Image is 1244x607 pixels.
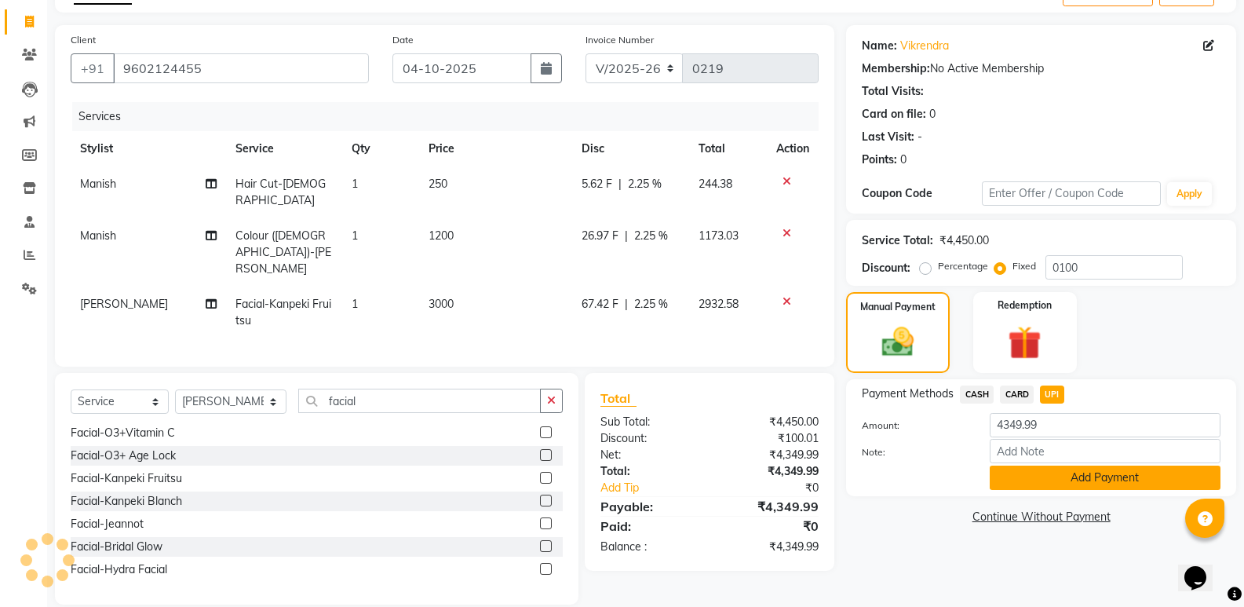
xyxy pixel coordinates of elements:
[235,177,326,207] span: Hair Cut-[DEMOGRAPHIC_DATA]
[710,517,830,536] div: ₹0
[71,493,182,510] div: Facial-Kanpeki Blanch
[998,322,1052,364] img: _gift.svg
[710,463,830,480] div: ₹4,349.99
[699,177,732,191] span: 244.38
[600,390,637,407] span: Total
[589,497,710,516] div: Payable:
[71,516,144,532] div: Facial-Jeannot
[392,33,414,47] label: Date
[113,53,369,83] input: Search by Name/Mobile/Email/Code
[634,296,668,313] span: 2.25 %
[917,129,922,145] div: -
[352,297,358,311] span: 1
[710,430,830,447] div: ₹100.01
[71,53,115,83] button: +91
[862,60,930,77] div: Membership:
[900,38,949,54] a: Vikrendra
[710,447,830,463] div: ₹4,349.99
[582,176,612,192] span: 5.62 F
[71,448,176,464] div: Facial-O3+ Age Lock
[352,177,358,191] span: 1
[71,33,96,47] label: Client
[586,33,654,47] label: Invoice Number
[72,102,830,131] div: Services
[628,176,662,192] span: 2.25 %
[767,131,819,166] th: Action
[589,463,710,480] div: Total:
[862,83,924,100] div: Total Visits:
[699,297,739,311] span: 2932.58
[1040,386,1064,404] span: UPI
[71,470,182,487] div: Facial-Kanpeki Fruitsu
[939,232,989,249] div: ₹4,450.00
[625,228,628,244] span: |
[429,177,447,191] span: 250
[862,185,981,202] div: Coupon Code
[429,229,454,243] span: 1200
[850,445,977,459] label: Note:
[80,229,116,243] span: Manish
[730,480,830,496] div: ₹0
[710,497,830,516] div: ₹4,349.99
[862,232,933,249] div: Service Total:
[235,229,331,276] span: Colour ([DEMOGRAPHIC_DATA])-[PERSON_NAME]
[419,131,573,166] th: Price
[226,131,342,166] th: Service
[938,259,988,273] label: Percentage
[589,480,730,496] a: Add Tip
[589,517,710,536] div: Paid:
[71,561,167,578] div: Facial-Hydra Facial
[71,539,162,555] div: Facial-Bridal Glow
[990,439,1220,463] input: Add Note
[929,106,936,122] div: 0
[862,38,897,54] div: Name:
[699,229,739,243] span: 1173.03
[80,177,116,191] span: Manish
[990,413,1220,437] input: Amount
[589,447,710,463] div: Net:
[998,298,1052,313] label: Redemption
[872,324,924,360] img: _cash.svg
[862,129,914,145] div: Last Visit:
[572,131,689,166] th: Disc
[80,297,168,311] span: [PERSON_NAME]
[862,386,954,402] span: Payment Methods
[850,419,977,433] label: Amount:
[849,509,1233,525] a: Continue Without Payment
[1178,544,1228,591] iframe: chat widget
[710,539,830,555] div: ₹4,349.99
[589,414,710,430] div: Sub Total:
[689,131,767,166] th: Total
[860,300,936,314] label: Manual Payment
[862,260,910,276] div: Discount:
[582,296,618,313] span: 67.42 F
[429,297,454,311] span: 3000
[982,181,1161,206] input: Enter Offer / Coupon Code
[900,152,907,168] div: 0
[862,60,1220,77] div: No Active Membership
[235,297,331,327] span: Facial-Kanpeki Fruitsu
[342,131,419,166] th: Qty
[589,430,710,447] div: Discount:
[71,425,175,441] div: Facial-O3+Vitamin C
[1167,182,1212,206] button: Apply
[634,228,668,244] span: 2.25 %
[1012,259,1036,273] label: Fixed
[862,152,897,168] div: Points:
[352,229,358,243] span: 1
[710,414,830,430] div: ₹4,450.00
[589,539,710,555] div: Balance :
[1000,386,1034,404] span: CARD
[990,466,1220,490] button: Add Payment
[625,296,628,313] span: |
[71,131,226,166] th: Stylist
[618,176,622,192] span: |
[862,106,926,122] div: Card on file:
[298,389,541,413] input: Search or Scan
[582,228,618,244] span: 26.97 F
[960,386,994,404] span: CASH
